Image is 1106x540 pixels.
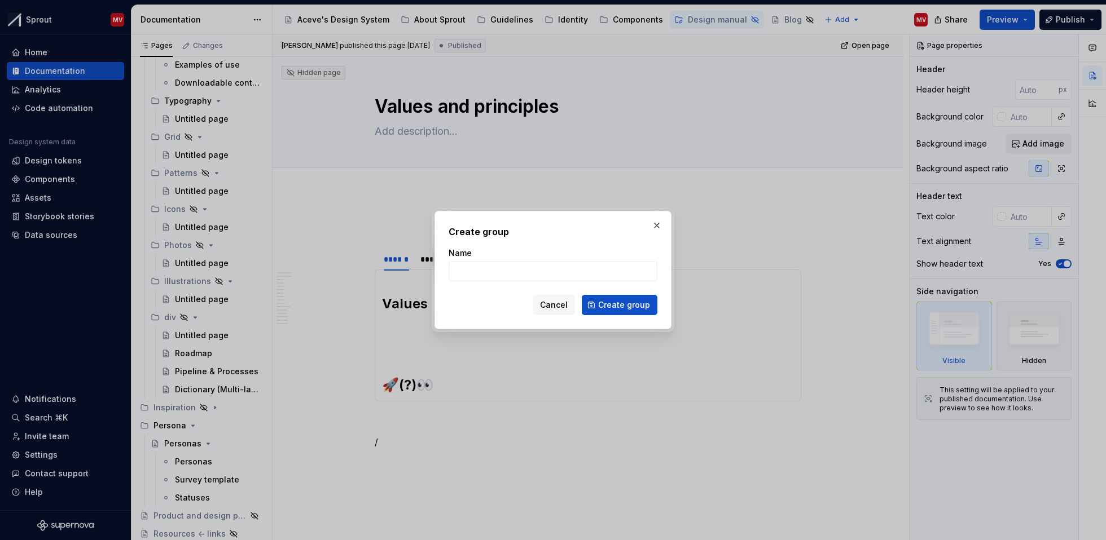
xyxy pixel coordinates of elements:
[598,299,650,311] span: Create group
[449,225,657,238] h2: Create group
[540,299,568,311] span: Cancel
[449,247,472,259] label: Name
[533,295,575,315] button: Cancel
[582,295,657,315] button: Create group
